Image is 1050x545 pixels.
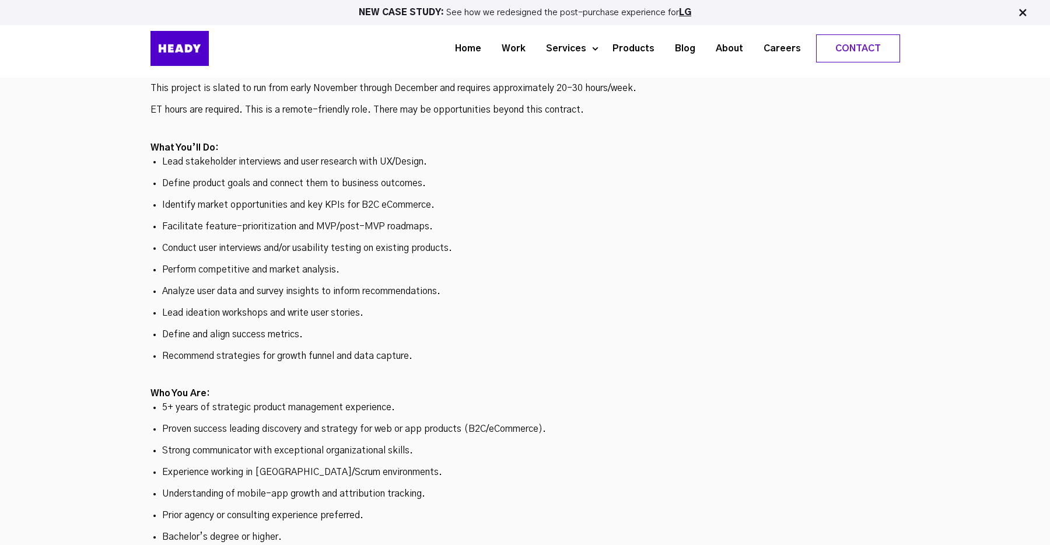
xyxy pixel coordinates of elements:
p: Define and align success metrics. [162,329,888,341]
p: Experience working in [GEOGRAPHIC_DATA]/Scrum environments. [162,466,888,478]
a: Services [531,38,592,60]
p: Bachelor’s degree or higher. [162,531,888,543]
h2: What You’ll Do: [150,141,900,156]
p: Prior agency or consulting experience preferred. [162,509,888,522]
p: Recommend strategies for growth funnel and data capture. [162,350,888,362]
p: Identify market opportunities and key KPIs for B2C eCommerce. [162,199,888,211]
p: Perform competitive and market analysis. [162,264,888,276]
p: Strong communicator with exceptional organizational skills. [162,445,888,457]
a: Home [440,38,487,60]
p: Analyze user data and survey insights to inform recommendations. [162,285,888,298]
img: Heady_Logo_Web-01 (1) [150,31,209,66]
p: Facilitate feature-prioritization and MVP/post-MVP roadmaps. [162,221,888,233]
a: About [701,38,749,60]
strong: NEW CASE STUDY: [359,8,446,17]
p: See how we redesigned the post-purchase experience for [5,8,1045,17]
a: LG [679,8,691,17]
p: Conduct user interviews and/or usability testing on existing products. [162,242,888,254]
p: Define product goals and connect them to business outcomes. [162,177,888,190]
a: Products [598,38,660,60]
p: Lead ideation workshops and write user stories. [162,307,888,319]
img: Close Bar [1017,7,1028,19]
p: This project is slated to run from early November through December and requires approximately 20-... [150,82,900,95]
a: Work [487,38,531,60]
div: Navigation Menu [238,34,900,62]
a: Contact [817,35,900,62]
p: Lead stakeholder interviews and user research with UX/Design. [162,156,888,168]
a: Careers [749,38,807,60]
h2: Who You Are: [150,386,900,401]
p: 5+ years of strategic product management experience. [162,401,888,414]
p: Proven success leading discovery and strategy for web or app products (B2C/eCommerce). [162,423,888,435]
p: Understanding of mobile-app growth and attribution tracking. [162,488,888,500]
a: Blog [660,38,701,60]
p: ET hours are required. This is a remote-friendly role. There may be opportunities beyond this con... [150,104,900,116]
